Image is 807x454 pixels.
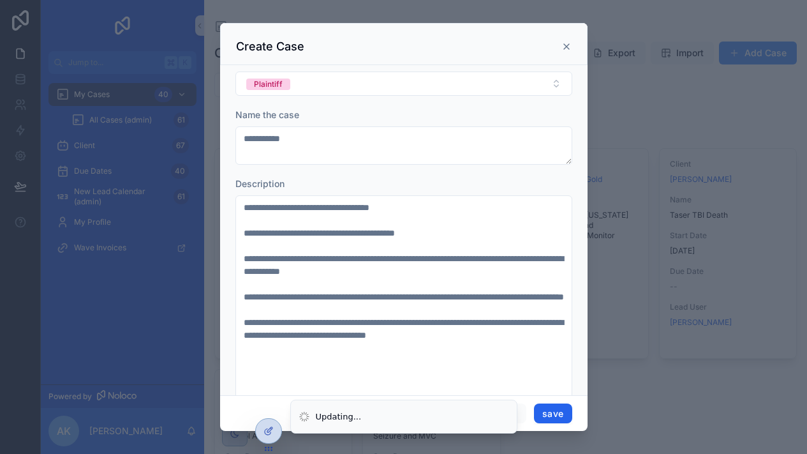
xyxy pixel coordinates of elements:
span: Description [235,178,285,189]
button: save [534,404,572,424]
div: Plaintiff [254,79,283,90]
span: Name the case [235,109,299,120]
h3: Create Case [236,39,304,54]
button: Select Button [235,72,572,96]
button: Unselect PLAINTIFF [246,77,290,90]
div: Updating... [316,411,362,423]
